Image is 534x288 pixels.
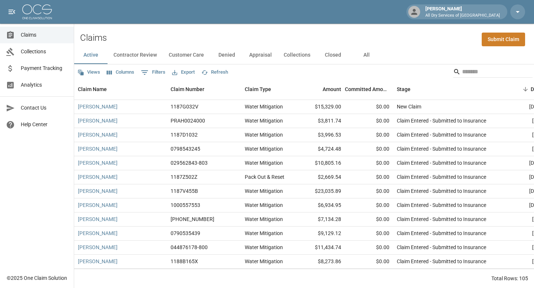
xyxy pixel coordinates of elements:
[245,244,283,251] div: Water Mitigation
[345,100,393,114] div: $0.00
[297,184,345,198] div: $23,035.89
[397,258,486,265] div: Claim Entered - Submitted to Insurance
[171,230,200,237] div: 0790535439
[345,114,393,128] div: $0.00
[163,46,210,64] button: Customer Care
[76,67,102,78] button: Views
[74,46,108,64] button: Active
[297,156,345,170] div: $10,805.16
[397,215,486,223] div: Claim Entered - Submitted to Insurance
[297,170,345,184] div: $2,669.54
[345,255,393,269] div: $0.00
[171,103,198,110] div: 1187G032V
[397,201,486,209] div: Claim Entered - Submitted to Insurance
[171,215,214,223] div: 01-009-130023
[297,79,345,100] div: Amount
[297,100,345,114] div: $15,329.00
[397,131,486,138] div: Claim Entered - Submitted to Insurance
[345,198,393,212] div: $0.00
[245,258,283,265] div: Water Mitigation
[108,46,163,64] button: Contractor Review
[397,145,486,153] div: Claim Entered - Submitted to Insurance
[171,131,198,138] div: 1187D1032
[78,79,107,100] div: Claim Name
[323,79,341,100] div: Amount
[78,145,118,153] a: [PERSON_NAME]
[345,142,393,156] div: $0.00
[245,215,283,223] div: Water Mitigation
[397,117,486,124] div: Claim Entered - Submitted to Insurance
[345,79,389,100] div: Committed Amount
[345,227,393,241] div: $0.00
[422,5,503,19] div: [PERSON_NAME]
[278,46,316,64] button: Collections
[491,275,528,282] div: Total Rows: 105
[520,84,531,94] button: Sort
[245,131,283,138] div: Water Mitigation
[170,67,197,78] button: Export
[171,187,198,195] div: 1187V455B
[78,159,118,167] a: [PERSON_NAME]
[397,244,486,251] div: Claim Entered - Submitted to Insurance
[397,173,486,181] div: Claim Entered - Submitted to Insurance
[316,46,350,64] button: Closed
[297,255,345,269] div: $8,273.86
[21,104,68,112] span: Contact Us
[453,66,533,79] div: Search
[245,117,283,124] div: Water Mitigation
[245,201,283,209] div: Water Mitigation
[139,67,167,78] button: Show filters
[397,230,486,237] div: Claim Entered - Submitted to Insurance
[425,13,500,19] p: All Dry Services of [GEOGRAPHIC_DATA]
[210,46,243,64] button: Denied
[245,187,283,195] div: Water Mitigation
[78,201,118,209] a: [PERSON_NAME]
[345,156,393,170] div: $0.00
[80,33,107,43] h2: Claims
[200,67,230,78] button: Refresh
[78,258,118,265] a: [PERSON_NAME]
[345,170,393,184] div: $0.00
[171,159,208,167] div: 029562843-803
[393,79,504,100] div: Stage
[105,67,136,78] button: Select columns
[297,212,345,227] div: $7,134.28
[297,241,345,255] div: $11,434.74
[297,227,345,241] div: $9,129.12
[245,79,271,100] div: Claim Type
[78,230,118,237] a: [PERSON_NAME]
[345,212,393,227] div: $0.00
[171,173,197,181] div: 1187Z502Z
[21,81,68,89] span: Analytics
[297,142,345,156] div: $4,724.48
[78,215,118,223] a: [PERSON_NAME]
[22,4,52,19] img: ocs-logo-white-transparent.png
[245,103,283,110] div: Water Mitigation
[171,79,204,100] div: Claim Number
[78,103,118,110] a: [PERSON_NAME]
[21,121,68,128] span: Help Center
[345,128,393,142] div: $0.00
[78,244,118,251] a: [PERSON_NAME]
[78,173,118,181] a: [PERSON_NAME]
[350,46,383,64] button: All
[4,4,19,19] button: open drawer
[167,79,241,100] div: Claim Number
[171,145,200,153] div: 0798543245
[397,159,486,167] div: Claim Entered - Submitted to Insurance
[397,79,411,100] div: Stage
[74,79,167,100] div: Claim Name
[297,128,345,142] div: $3,996.53
[171,258,198,265] div: 1188B165X
[245,173,284,181] div: Pack Out & Reset
[74,46,534,64] div: dynamic tabs
[243,46,278,64] button: Appraisal
[171,117,205,124] div: PRAH0024000
[21,31,68,39] span: Claims
[397,103,421,110] div: New Claim
[21,48,68,56] span: Collections
[78,117,118,124] a: [PERSON_NAME]
[78,187,118,195] a: [PERSON_NAME]
[171,244,208,251] div: 044876178-800
[345,184,393,198] div: $0.00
